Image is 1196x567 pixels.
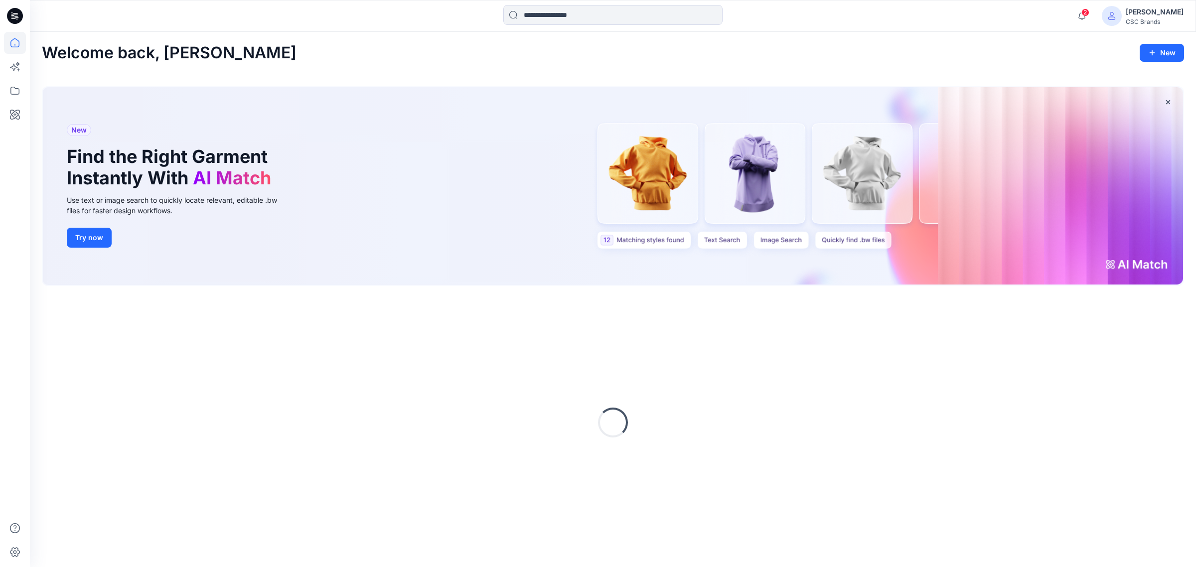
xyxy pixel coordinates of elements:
[1126,6,1184,18] div: [PERSON_NAME]
[193,167,271,189] span: AI Match
[1108,12,1116,20] svg: avatar
[67,195,291,216] div: Use text or image search to quickly locate relevant, editable .bw files for faster design workflows.
[71,124,87,136] span: New
[1126,18,1184,25] div: CSC Brands
[1081,8,1089,16] span: 2
[1140,44,1184,62] button: New
[67,228,112,248] button: Try now
[67,146,276,189] h1: Find the Right Garment Instantly With
[42,44,297,62] h2: Welcome back, [PERSON_NAME]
